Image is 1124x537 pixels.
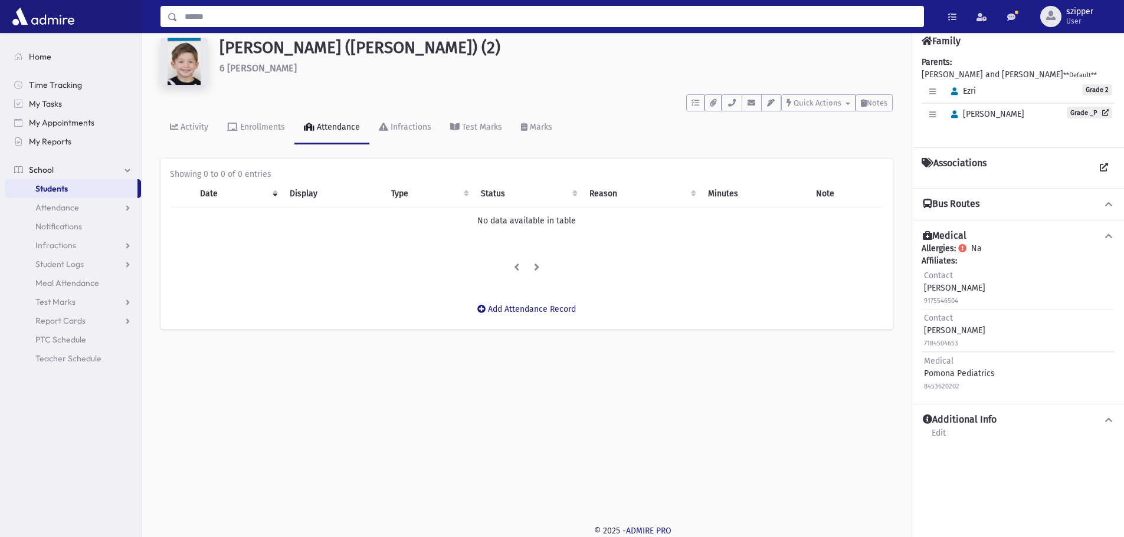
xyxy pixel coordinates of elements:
[931,426,946,447] a: Edit
[35,240,76,251] span: Infractions
[924,271,953,281] span: Contact
[218,111,294,144] a: Enrollments
[922,256,957,266] b: Affiliates:
[29,117,94,128] span: My Appointments
[384,180,474,207] th: Type: activate to sort column ascending
[388,122,431,132] div: Infractions
[922,35,961,47] h4: Family
[924,355,995,392] div: Pomona Pediatrics
[35,202,79,213] span: Attendance
[283,180,384,207] th: Display
[1066,7,1093,17] span: szipper
[582,180,701,207] th: Reason: activate to sort column ascending
[35,315,86,326] span: Report Cards
[219,38,893,58] h1: [PERSON_NAME] ([PERSON_NAME]) (2)
[178,122,208,132] div: Activity
[946,86,976,96] span: Ezri
[922,242,1115,394] div: Na
[856,94,893,111] button: Notes
[922,230,1115,242] button: Medical
[29,80,82,90] span: Time Tracking
[35,296,76,307] span: Test Marks
[5,274,141,292] a: Meal Attendance
[924,340,958,347] small: 7184504653
[5,311,141,330] a: Report Cards
[474,180,582,207] th: Status: activate to sort column ascending
[1093,157,1115,179] a: View all Associations
[924,269,985,307] div: [PERSON_NAME]
[5,132,141,151] a: My Reports
[1066,17,1093,26] span: User
[923,414,997,426] h4: Additional Info
[470,299,584,320] button: Add Attendance Record
[35,259,84,269] span: Student Logs
[441,111,512,144] a: Test Marks
[170,207,883,235] td: No data available in table
[5,94,141,113] a: My Tasks
[794,98,841,107] span: Quick Actions
[867,98,887,107] span: Notes
[924,297,958,305] small: 9175546504
[5,292,141,311] a: Test Marks
[5,198,141,217] a: Attendance
[178,6,923,27] input: Search
[5,349,141,368] a: Teacher Schedule
[922,157,987,179] h4: Associations
[9,5,77,28] img: AdmirePro
[946,109,1024,119] span: [PERSON_NAME]
[701,180,809,207] th: Minutes
[5,330,141,349] a: PTC Schedule
[369,111,441,144] a: Infractions
[5,113,141,132] a: My Appointments
[923,230,966,242] h4: Medical
[1067,107,1112,118] a: Grade _P
[314,122,360,132] div: Attendance
[238,122,285,132] div: Enrollments
[29,98,62,109] span: My Tasks
[1082,84,1112,95] span: Grade 2
[29,136,71,147] span: My Reports
[294,111,369,144] a: Attendance
[527,122,552,132] div: Marks
[170,168,883,180] div: Showing 0 to 0 of 0 entries
[5,236,141,255] a: Infractions
[160,525,1105,537] div: © 2025 -
[924,356,953,366] span: Medical
[35,334,86,345] span: PTC Schedule
[5,217,141,236] a: Notifications
[29,164,54,175] span: School
[924,313,953,323] span: Contact
[512,111,562,144] a: Marks
[923,198,979,210] h4: Bus Routes
[5,160,141,179] a: School
[35,353,101,364] span: Teacher Schedule
[922,56,1115,138] div: [PERSON_NAME] and [PERSON_NAME]
[922,243,956,253] b: Allergies:
[809,180,883,207] th: Note
[460,122,502,132] div: Test Marks
[781,94,856,111] button: Quick Actions
[922,57,952,67] b: Parents:
[922,198,1115,210] button: Bus Routes
[29,51,51,62] span: Home
[193,180,282,207] th: Date: activate to sort column ascending
[924,383,959,390] small: 8453620202
[5,179,137,198] a: Students
[35,221,82,232] span: Notifications
[922,414,1115,426] button: Additional Info
[5,255,141,274] a: Student Logs
[924,312,985,349] div: [PERSON_NAME]
[626,526,671,536] a: ADMIRE PRO
[219,62,893,74] h6: 6 [PERSON_NAME]
[35,183,68,194] span: Students
[5,47,141,66] a: Home
[35,278,99,288] span: Meal Attendance
[160,111,218,144] a: Activity
[5,75,141,94] a: Time Tracking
